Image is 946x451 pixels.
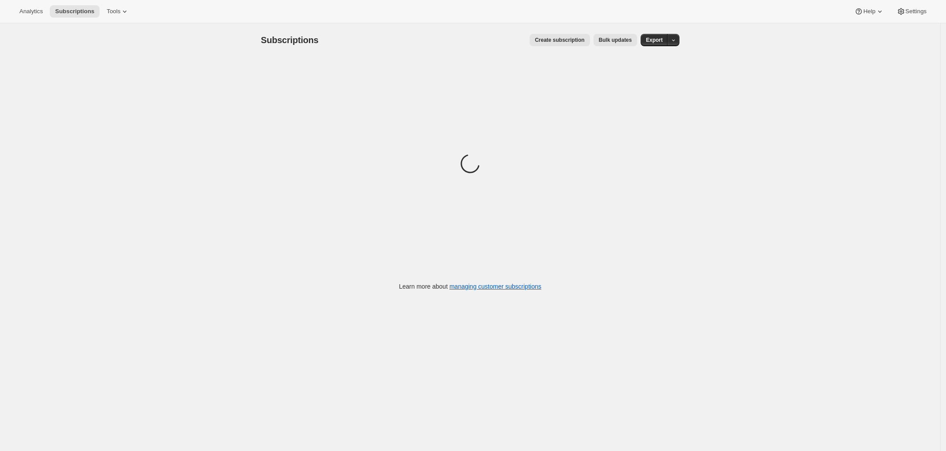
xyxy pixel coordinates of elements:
[50,5,100,18] button: Subscriptions
[849,5,889,18] button: Help
[107,8,120,15] span: Tools
[599,37,632,44] span: Bulk updates
[14,5,48,18] button: Analytics
[530,34,590,46] button: Create subscription
[891,5,932,18] button: Settings
[261,35,319,45] span: Subscriptions
[449,283,542,290] a: managing customer subscriptions
[19,8,43,15] span: Analytics
[399,282,542,291] p: Learn more about
[863,8,875,15] span: Help
[641,34,668,46] button: Export
[646,37,663,44] span: Export
[55,8,94,15] span: Subscriptions
[535,37,585,44] span: Create subscription
[905,8,927,15] span: Settings
[101,5,134,18] button: Tools
[594,34,637,46] button: Bulk updates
